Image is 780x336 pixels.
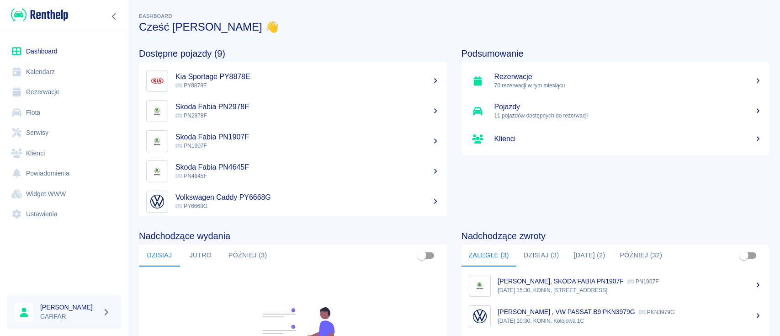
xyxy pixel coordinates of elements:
a: ImageSkoda Fabia PN2978F PN2978F [139,96,447,126]
a: Klienci [462,126,769,152]
a: Renthelp logo [7,7,68,22]
button: Zaległe (3) [462,245,516,267]
h5: Klienci [494,134,762,144]
h5: Volkswagen Caddy PY6668G [175,193,440,202]
h4: Nadchodzące wydania [139,230,447,241]
a: ImageVolkswagen Caddy PY6668G PY6668G [139,187,447,217]
a: Kalendarz [7,62,121,82]
p: 70 rezerwacji w tym miesiącu [494,81,762,90]
p: [DATE] 15:30, KONIN, [STREET_ADDRESS] [498,286,762,294]
span: PY8878E [175,82,207,89]
button: Dzisiaj [139,245,180,267]
a: Flota [7,102,121,123]
img: Renthelp logo [11,7,68,22]
span: PN2978F [175,112,207,119]
a: Klienci [7,143,121,164]
span: PY6668G [175,203,207,209]
h5: Skoda Fabia PN2978F [175,102,440,112]
button: [DATE] (2) [566,245,612,267]
a: ImageSkoda Fabia PN1907F PN1907F [139,126,447,156]
button: Dzisiaj (3) [516,245,567,267]
p: [PERSON_NAME], SKODA FABIA PN1907F [498,277,624,285]
img: Image [149,72,166,90]
a: Ustawienia [7,204,121,224]
a: Dashboard [7,41,121,62]
p: [DATE] 10:30, KONIN, Kolejowa 1C [498,317,762,325]
a: Powiadomienia [7,163,121,184]
a: Rezerwacje70 rezerwacji w tym miesiącu [462,66,769,96]
a: ImageSkoda Fabia PN4645F PN4645F [139,156,447,187]
h4: Podsumowanie [462,48,769,59]
button: Jutro [180,245,221,267]
a: Serwisy [7,123,121,143]
h5: Kia Sportage PY8878E [175,72,440,81]
p: [PERSON_NAME] , VW PASSAT B9 PKN3979G [498,308,635,315]
img: Image [149,193,166,210]
h5: Rezerwacje [494,72,762,81]
img: Image [471,277,488,294]
span: Pokaż przypisane tylko do mnie [413,247,430,264]
span: PN4645F [175,173,207,179]
img: Image [149,133,166,150]
a: Widget WWW [7,184,121,204]
h6: [PERSON_NAME] [40,303,99,312]
img: Image [149,102,166,120]
p: PKN3979G [639,309,675,315]
span: Dashboard [139,13,172,19]
p: 11 pojazdów dostępnych do rezerwacji [494,112,762,120]
p: CARFAR [40,312,99,321]
a: Image[PERSON_NAME] , VW PASSAT B9 PKN3979G PKN3979G[DATE] 10:30, KONIN, Kolejowa 1C [462,301,769,331]
a: Rezerwacje [7,82,121,102]
a: ImageKia Sportage PY8878E PY8878E [139,66,447,96]
button: Zwiń nawigację [107,11,121,22]
h5: Skoda Fabia PN4645F [175,163,440,172]
p: PN1907F [627,278,659,285]
button: Później (32) [613,245,670,267]
img: Image [471,308,488,325]
span: Pokaż przypisane tylko do mnie [735,247,753,264]
a: Pojazdy11 pojazdów dostępnych do rezerwacji [462,96,769,126]
h4: Nadchodzące zwroty [462,230,769,241]
h5: Skoda Fabia PN1907F [175,133,440,142]
h5: Pojazdy [494,102,762,112]
a: Image[PERSON_NAME], SKODA FABIA PN1907F PN1907F[DATE] 15:30, KONIN, [STREET_ADDRESS] [462,270,769,301]
h3: Cześć [PERSON_NAME] 👋 [139,21,769,33]
h4: Dostępne pojazdy (9) [139,48,447,59]
span: PN1907F [175,143,207,149]
img: Image [149,163,166,180]
button: Później (3) [221,245,275,267]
